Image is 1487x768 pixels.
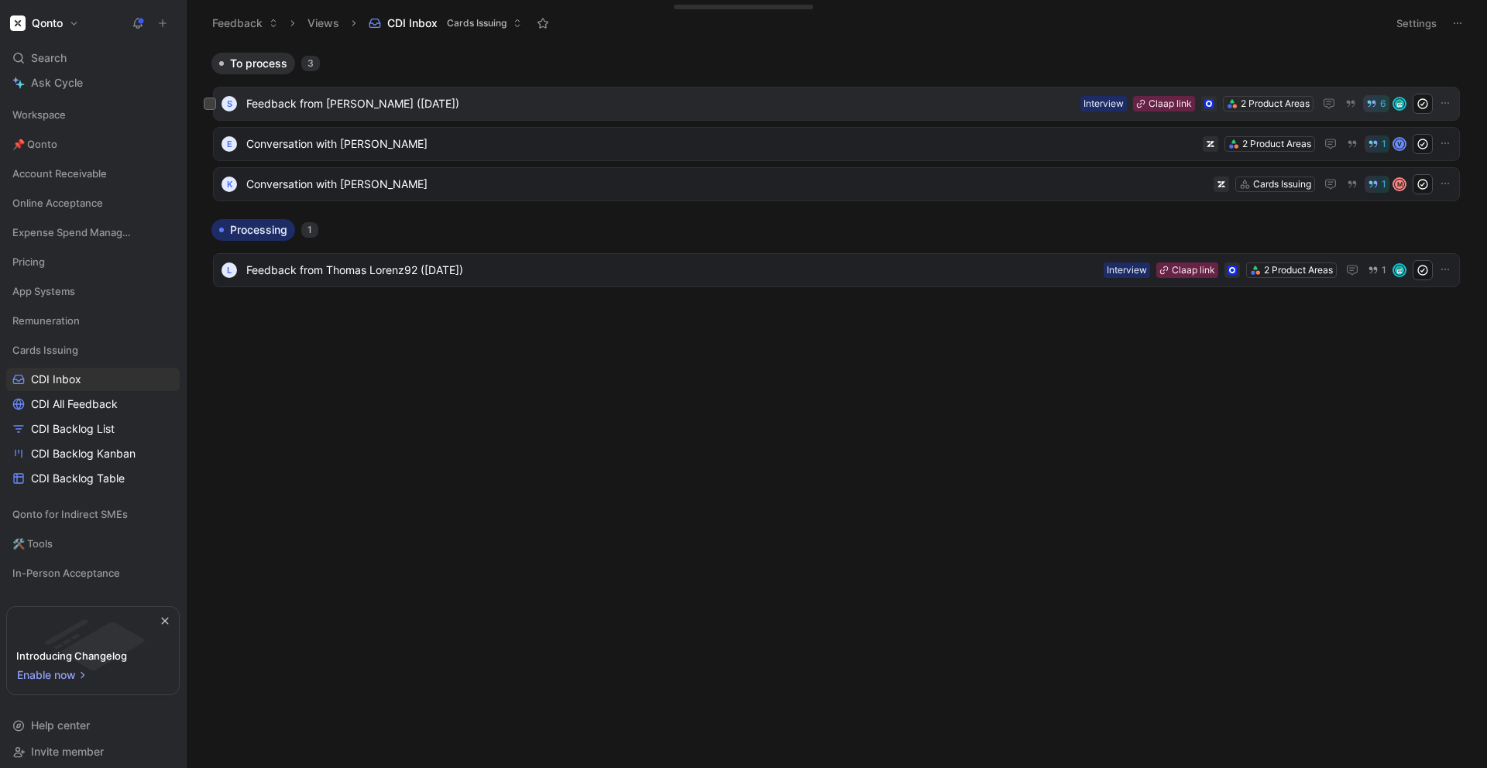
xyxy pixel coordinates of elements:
[387,15,438,31] span: CDI Inbox
[222,262,237,278] div: L
[301,56,320,71] div: 3
[6,162,180,190] div: Account Receivable
[31,372,81,387] span: CDI Inbox
[12,195,103,211] span: Online Acceptance
[6,221,180,249] div: Expense Spend Management
[12,342,78,358] span: Cards Issuing
[6,467,180,490] a: CDI Backlog Table
[205,12,285,35] button: Feedback
[300,12,346,35] button: Views
[6,279,180,307] div: App Systems
[6,502,180,530] div: Qonto for Indirect SMEs
[12,225,136,240] span: Expense Spend Management
[12,313,80,328] span: Remuneration
[246,135,1197,153] span: Conversation with [PERSON_NAME]
[6,103,180,126] div: Workspace
[1382,266,1386,275] span: 1
[6,132,180,160] div: 📌 Qonto
[6,442,180,465] a: CDI Backlog Kanban
[6,338,180,490] div: Cards IssuingCDI InboxCDI All FeedbackCDI Backlog ListCDI Backlog KanbanCDI Backlog Table
[6,532,180,555] div: 🛠️ Tools
[6,279,180,303] div: App Systems
[6,132,180,156] div: 📌 Qonto
[213,167,1460,201] a: kConversation with [PERSON_NAME]Cards Issuing1M
[447,15,507,31] span: Cards Issuing
[31,745,104,758] span: Invite member
[12,136,57,152] span: 📌 Qonto
[213,253,1460,287] a: LFeedback from Thomas Lorenz92 ([DATE])2 Product AreasClaap linkInterview1avatar
[246,94,1074,113] span: Feedback from [PERSON_NAME] ([DATE])
[16,665,89,685] button: Enable now
[6,71,180,94] a: Ask Cycle
[1365,262,1389,279] button: 1
[6,393,180,416] a: CDI All Feedback
[1394,98,1405,109] img: avatar
[205,219,1468,293] div: Processing1
[6,46,180,70] div: Search
[32,16,63,30] h1: Qonto
[31,471,125,486] span: CDI Backlog Table
[16,646,127,665] div: Introducing Changelog
[1264,262,1333,278] div: 2 Product Areas
[1107,262,1147,278] div: Interview
[10,15,26,31] img: Qonto
[6,191,180,219] div: Online Acceptance
[12,107,66,122] span: Workspace
[1382,139,1386,149] span: 1
[1241,96,1310,111] div: 2 Product Areas
[1149,96,1192,111] div: Claap link
[6,338,180,362] div: Cards Issuing
[6,12,83,34] button: QontoQonto
[1083,96,1124,111] div: Interview
[6,309,180,337] div: Remuneration
[1382,180,1386,189] span: 1
[222,177,237,192] div: k
[12,565,120,581] span: In-Person Acceptance
[1365,135,1389,153] button: 1
[1363,95,1389,112] button: 6
[12,536,53,551] span: 🛠️ Tools
[6,502,180,526] div: Qonto for Indirect SMEs
[31,718,90,732] span: Help center
[6,309,180,332] div: Remuneration
[31,74,83,92] span: Ask Cycle
[6,250,180,278] div: Pricing
[1394,179,1405,190] div: M
[213,87,1460,121] a: sFeedback from [PERSON_NAME] ([DATE])2 Product AreasClaap linkInterview6avatar
[6,532,180,560] div: 🛠️ Tools
[1172,262,1215,278] div: Claap link
[246,175,1207,194] span: Conversation with [PERSON_NAME]
[205,53,1468,207] div: To process3
[12,254,45,269] span: Pricing
[230,222,287,238] span: Processing
[31,421,115,437] span: CDI Backlog List
[6,740,180,763] div: Invite member
[1242,136,1311,152] div: 2 Product Areas
[362,12,529,35] button: CDI InboxCards Issuing
[1394,139,1405,149] div: V
[6,368,180,391] a: CDI Inbox
[6,714,180,737] div: Help center
[1365,176,1389,193] button: 1
[31,396,118,412] span: CDI All Feedback
[1389,12,1444,34] button: Settings
[31,446,136,461] span: CDI Backlog Kanban
[211,219,295,241] button: Processing
[6,417,180,441] a: CDI Backlog List
[1394,265,1405,276] img: avatar
[1253,177,1311,192] div: Cards Issuing
[213,127,1460,161] a: eConversation with [PERSON_NAME]2 Product Areas1V
[6,191,180,214] div: Online Acceptance
[20,607,166,686] img: bg-BLZuj68n.svg
[12,506,128,522] span: Qonto for Indirect SMEs
[6,561,180,585] div: In-Person Acceptance
[17,666,77,684] span: Enable now
[1380,99,1386,108] span: 6
[211,53,295,74] button: To process
[222,136,237,152] div: e
[12,283,75,299] span: App Systems
[31,49,67,67] span: Search
[222,96,237,111] div: s
[6,162,180,185] div: Account Receivable
[6,561,180,589] div: In-Person Acceptance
